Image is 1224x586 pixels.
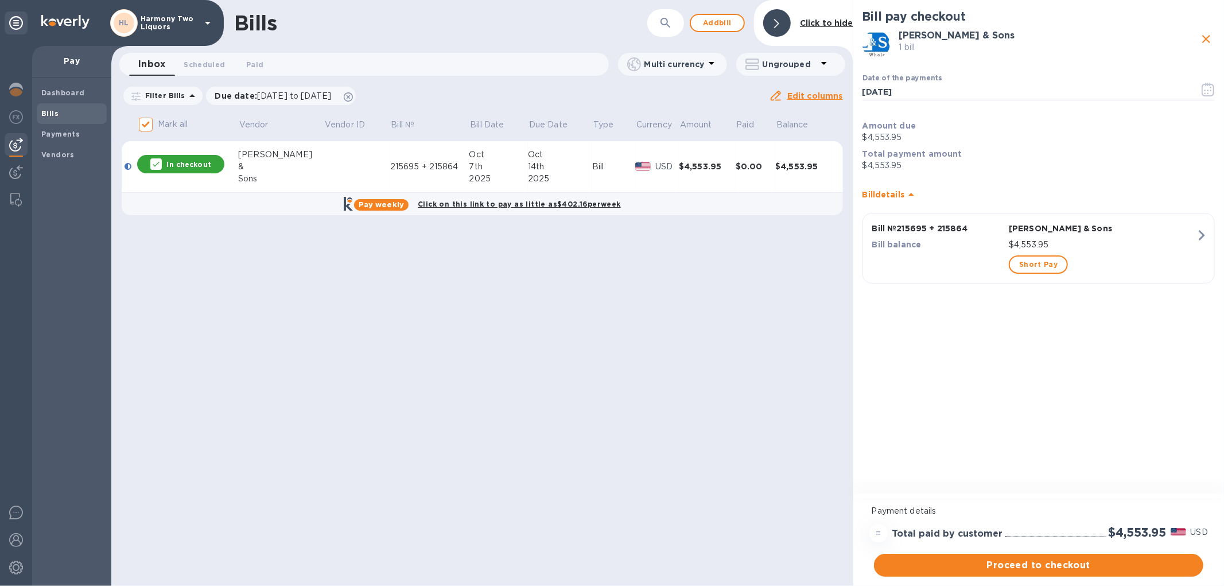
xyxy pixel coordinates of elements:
[892,529,1003,540] h3: Total paid by customer
[1009,223,1196,234] p: [PERSON_NAME] & Sons
[41,109,59,118] b: Bills
[470,119,519,131] span: Bill Date
[680,119,712,131] p: Amount
[418,200,621,208] b: Click on this link to pay as little as $402.16 per week
[528,173,592,185] div: 2025
[899,30,1015,41] b: [PERSON_NAME] & Sons
[655,161,679,173] p: USD
[41,15,90,29] img: Logo
[5,11,28,34] div: Unpin categories
[238,149,324,161] div: [PERSON_NAME]
[391,119,429,131] span: Bill №
[206,87,356,105] div: Due date:[DATE] to [DATE]
[862,160,1215,172] p: $4,553.95
[141,91,185,100] p: Filter Bills
[239,119,269,131] p: Vendor
[1191,526,1208,538] p: USD
[238,161,324,173] div: &
[234,11,277,35] h1: Bills
[529,119,582,131] span: Due Date
[9,110,23,124] img: Foreign exchange
[529,119,568,131] p: Due Date
[528,161,592,173] div: 14th
[1009,239,1196,251] p: $4,553.95
[528,149,592,161] div: Oct
[690,14,745,32] button: Addbill
[239,119,283,131] span: Vendor
[390,161,469,173] div: 215695 + 215864
[644,59,705,70] p: Multi currency
[872,505,1206,517] p: Payment details
[593,119,614,131] p: Type
[862,75,942,82] label: Date of the payments
[872,239,1004,250] p: Bill balance
[391,119,414,131] p: Bill №
[246,59,263,71] span: Paid
[736,119,754,131] p: Paid
[869,524,888,542] div: =
[736,119,769,131] span: Paid
[184,59,225,71] span: Scheduled
[41,130,80,138] b: Payments
[635,162,651,170] img: USD
[862,121,916,130] b: Amount due
[680,119,727,131] span: Amount
[215,90,337,102] p: Due date :
[158,118,188,130] p: Mark all
[469,149,529,161] div: Oct
[899,41,1198,53] p: 1 bill
[141,15,198,31] p: Harmony Two Liquors
[862,9,1215,24] h2: Bill pay checkout
[800,18,853,28] b: Click to hide
[1019,258,1058,271] span: Short Pay
[238,173,324,185] div: Sons
[592,161,635,173] div: Bill
[700,16,735,30] span: Add bill
[736,161,775,172] div: $0.00
[593,119,629,131] span: Type
[763,59,817,70] p: Ungrouped
[1009,255,1068,274] button: Short Pay
[787,91,843,100] u: Edit columns
[41,88,85,97] b: Dashboard
[874,554,1203,577] button: Proceed to checkout
[119,18,129,27] b: HL
[257,91,331,100] span: [DATE] to [DATE]
[469,173,529,185] div: 2025
[776,119,823,131] span: Balance
[470,119,504,131] p: Bill Date
[359,200,404,209] b: Pay weekly
[1109,525,1166,540] h2: $4,553.95
[1198,30,1215,48] button: close
[775,161,832,172] div: $4,553.95
[679,161,736,172] div: $4,553.95
[636,119,672,131] p: Currency
[776,119,809,131] p: Balance
[883,558,1194,572] span: Proceed to checkout
[469,161,529,173] div: 7th
[41,150,75,159] b: Vendors
[862,213,1215,284] button: Bill №215695 + 215864[PERSON_NAME] & SonsBill balance$4,553.95Short Pay
[1171,528,1186,536] img: USD
[138,56,165,72] span: Inbox
[862,131,1215,143] p: $4,553.95
[862,176,1215,213] div: Billdetails
[862,190,904,199] b: Bill details
[325,119,380,131] span: Vendor ID
[325,119,365,131] p: Vendor ID
[872,223,1004,234] p: Bill № 215695 + 215864
[41,55,102,67] p: Pay
[166,160,211,169] p: In checkout
[862,149,962,158] b: Total payment amount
